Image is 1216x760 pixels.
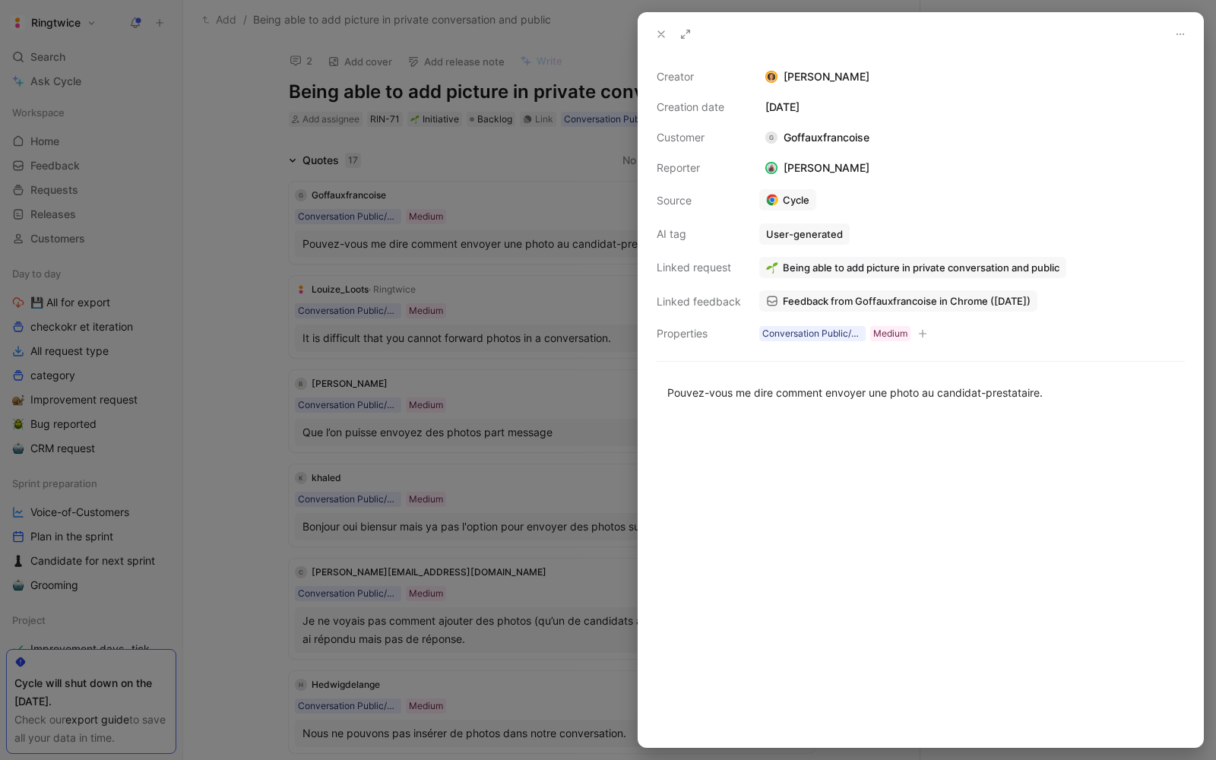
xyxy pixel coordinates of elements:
img: 🌱 [766,261,778,274]
div: User-generated [766,227,843,241]
button: 🌱Being able to add picture in private conversation and public [759,257,1066,278]
a: Cycle [759,189,816,211]
a: Feedback from Goffauxfrancoise in Chrome ([DATE]) [759,290,1037,312]
div: Medium [873,326,907,341]
div: Linked request [657,258,741,277]
div: [PERSON_NAME] [759,159,876,177]
span: Being able to add picture in private conversation and public [783,261,1059,274]
div: Pouvez-vous me dire comment envoyer une photo au candidat-prestataire. [667,385,1174,401]
div: Source [657,192,741,210]
div: [PERSON_NAME] [759,68,1185,86]
div: Creator [657,68,741,86]
div: Creation date [657,98,741,116]
div: Goffauxfrancoise [759,128,876,147]
span: Feedback from Goffauxfrancoise in Chrome ([DATE]) [783,294,1031,308]
img: avatar [767,163,777,173]
div: AI tag [657,225,741,243]
div: [DATE] [759,98,1185,116]
div: Conversation Public/Private (message, discussion) [762,326,863,341]
div: Linked feedback [657,293,741,311]
div: Customer [657,128,741,147]
div: G [765,131,777,144]
div: Properties [657,325,741,343]
div: Reporter [657,159,741,177]
img: avatar [767,72,777,82]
